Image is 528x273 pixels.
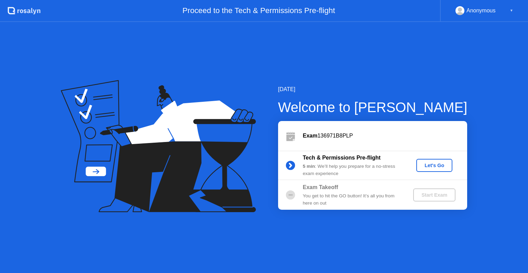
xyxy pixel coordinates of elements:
b: 5 min [303,164,315,169]
div: [DATE] [278,85,467,94]
div: 136971B8PLP [303,132,467,140]
div: : We’ll help you prepare for a no-stress exam experience [303,163,402,177]
div: You get to hit the GO button! It’s all you from here on out [303,193,402,207]
div: Start Exam [416,192,453,198]
div: Welcome to [PERSON_NAME] [278,97,467,118]
button: Let's Go [416,159,452,172]
div: Let's Go [419,163,450,168]
button: Start Exam [413,188,455,201]
b: Tech & Permissions Pre-flight [303,155,381,161]
b: Exam [303,133,318,139]
b: Exam Takeoff [303,184,338,190]
div: Anonymous [466,6,496,15]
div: ▼ [510,6,513,15]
